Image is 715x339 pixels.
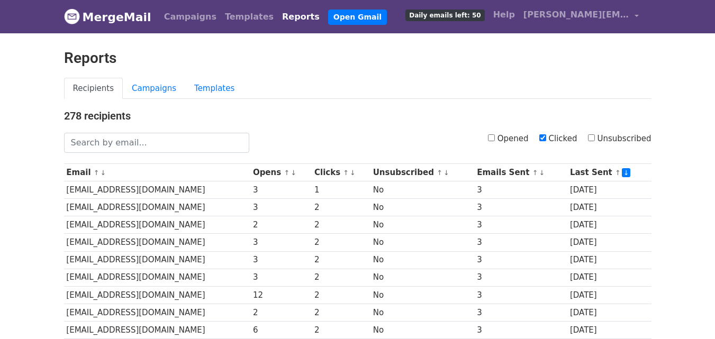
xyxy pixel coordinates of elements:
td: [DATE] [567,216,651,234]
a: Recipients [64,78,123,99]
th: Email [64,164,251,181]
td: [EMAIL_ADDRESS][DOMAIN_NAME] [64,234,251,251]
th: Clicks [312,164,370,181]
td: 2 [312,216,370,234]
input: Clicked [539,134,546,141]
a: Templates [185,78,243,99]
th: Emails Sent [474,164,567,181]
td: [DATE] [567,181,651,199]
td: 3 [474,304,567,321]
td: [DATE] [567,234,651,251]
td: 3 [250,269,312,286]
label: Opened [488,133,529,145]
a: ↓ [350,169,356,177]
td: [EMAIL_ADDRESS][DOMAIN_NAME] [64,251,251,269]
td: 3 [250,181,312,199]
td: 3 [474,216,567,234]
td: [DATE] [567,199,651,216]
a: ↓ [444,169,449,177]
td: 3 [474,269,567,286]
td: [DATE] [567,286,651,304]
td: [DATE] [567,304,651,321]
img: MergeMail logo [64,8,80,24]
a: Daily emails left: 50 [401,4,488,25]
td: [EMAIL_ADDRESS][DOMAIN_NAME] [64,181,251,199]
td: No [370,304,474,321]
td: 3 [474,181,567,199]
td: [EMAIL_ADDRESS][DOMAIN_NAME] [64,286,251,304]
td: No [370,321,474,338]
td: 6 [250,321,312,338]
td: 2 [312,269,370,286]
td: No [370,269,474,286]
span: Daily emails left: 50 [405,10,484,21]
td: 3 [250,251,312,269]
a: ↑ [94,169,99,177]
a: MergeMail [64,6,151,28]
td: 3 [250,234,312,251]
label: Unsubscribed [588,133,651,145]
a: ↑ [532,169,538,177]
td: 3 [474,199,567,216]
td: No [370,199,474,216]
a: ↑ [343,169,349,177]
td: 2 [312,321,370,338]
td: 2 [250,216,312,234]
td: 12 [250,286,312,304]
h4: 278 recipients [64,109,651,122]
a: Campaigns [160,6,221,28]
th: Last Sent [567,164,651,181]
td: 2 [312,251,370,269]
th: Unsubscribed [370,164,474,181]
td: No [370,234,474,251]
td: 3 [474,234,567,251]
td: 2 [312,286,370,304]
a: Open Gmail [328,10,387,25]
td: 3 [474,286,567,304]
th: Opens [250,164,312,181]
td: [DATE] [567,269,651,286]
td: 2 [312,234,370,251]
td: 2 [250,304,312,321]
td: [DATE] [567,321,651,338]
td: No [370,181,474,199]
span: [PERSON_NAME][EMAIL_ADDRESS][DOMAIN_NAME] [523,8,629,21]
td: [EMAIL_ADDRESS][DOMAIN_NAME] [64,321,251,338]
a: ↓ [101,169,106,177]
a: Campaigns [123,78,185,99]
input: Search by email... [64,133,249,153]
a: ↓ [291,169,296,177]
input: Unsubscribed [588,134,595,141]
td: No [370,216,474,234]
a: ↓ [539,169,545,177]
a: Templates [221,6,278,28]
td: 3 [250,199,312,216]
a: ↑ [284,169,289,177]
h2: Reports [64,49,651,67]
a: Reports [278,6,324,28]
td: No [370,251,474,269]
td: 2 [312,199,370,216]
td: [EMAIL_ADDRESS][DOMAIN_NAME] [64,216,251,234]
td: No [370,286,474,304]
a: ↑ [437,169,442,177]
a: Help [489,4,519,25]
td: 1 [312,181,370,199]
td: 3 [474,321,567,338]
a: ↓ [622,168,631,177]
td: 3 [474,251,567,269]
label: Clicked [539,133,577,145]
td: [DATE] [567,251,651,269]
a: ↑ [615,169,621,177]
td: [EMAIL_ADDRESS][DOMAIN_NAME] [64,199,251,216]
td: [EMAIL_ADDRESS][DOMAIN_NAME] [64,269,251,286]
input: Opened [488,134,495,141]
td: 2 [312,304,370,321]
td: [EMAIL_ADDRESS][DOMAIN_NAME] [64,304,251,321]
a: [PERSON_NAME][EMAIL_ADDRESS][DOMAIN_NAME] [519,4,643,29]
